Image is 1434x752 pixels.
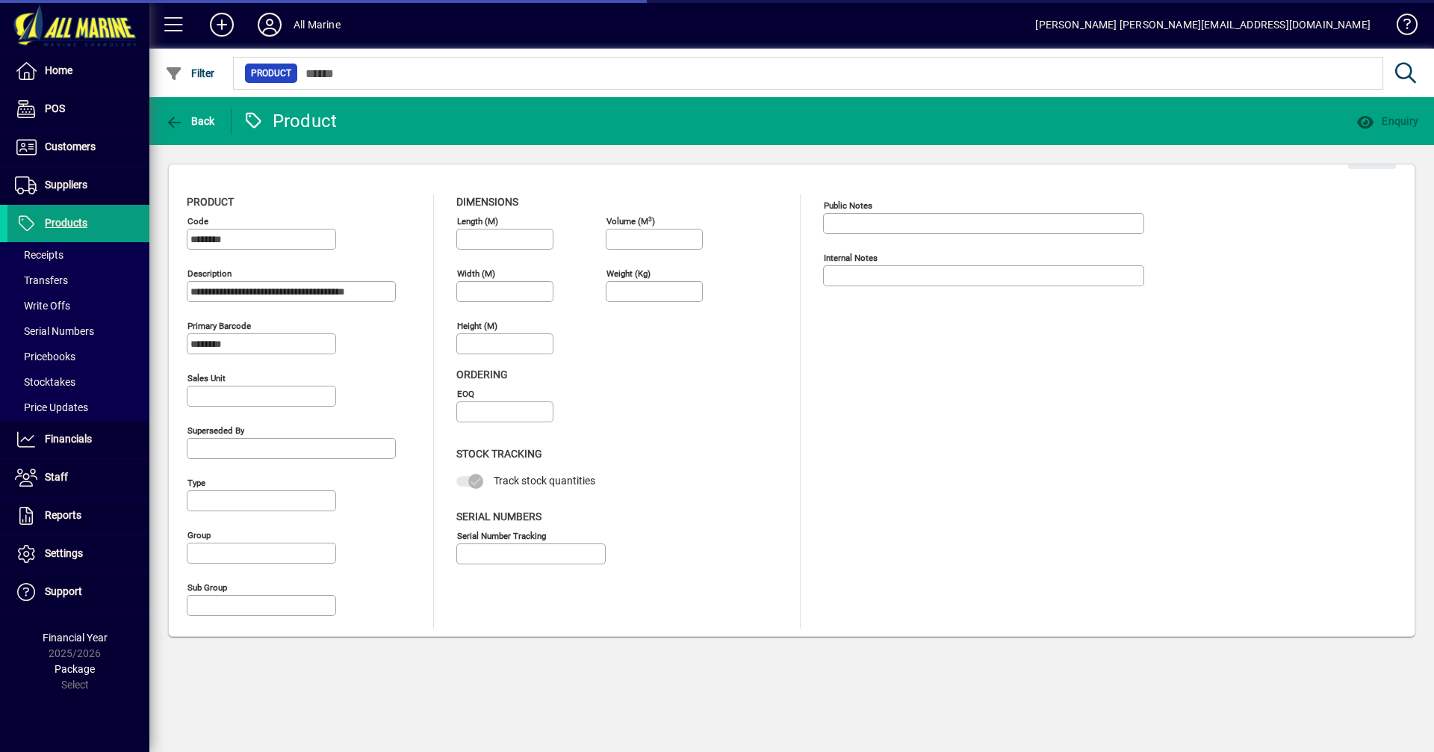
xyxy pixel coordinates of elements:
mat-label: Description [187,268,232,279]
a: Stocktakes [7,369,149,395]
span: Back [165,115,215,127]
a: Support [7,573,149,611]
mat-label: Superseded by [187,425,244,436]
a: Price Updates [7,395,149,420]
span: Stock Tracking [456,448,542,460]
span: Financial Year [43,632,108,644]
a: Customers [7,129,149,166]
button: Back [161,108,219,135]
a: Financials [7,421,149,458]
span: Reports [45,509,81,521]
mat-label: Width (m) [457,268,495,279]
span: Dimensions [456,196,518,208]
mat-label: EOQ [457,389,474,399]
span: Financials [45,433,92,445]
span: Serial Numbers [456,511,541,523]
mat-label: Internal Notes [824,253,878,263]
a: Suppliers [7,167,149,204]
a: Serial Numbers [7,318,149,344]
span: Support [45,585,82,597]
button: Profile [246,11,294,38]
sup: 3 [648,215,652,222]
mat-label: Public Notes [824,200,872,211]
mat-label: Volume (m ) [606,216,655,226]
app-page-header-button: Back [149,108,232,135]
a: Staff [7,459,149,496]
span: Price Updates [15,401,88,413]
mat-label: Length (m) [457,216,498,226]
span: Settings [45,547,83,559]
span: Ordering [456,369,508,380]
mat-label: Weight (Kg) [606,268,651,279]
span: Package [55,663,95,675]
span: Serial Numbers [15,325,94,337]
mat-label: Primary barcode [187,321,251,331]
mat-label: Serial Number tracking [457,530,546,540]
mat-label: Type [187,478,205,488]
span: Customers [45,141,96,152]
span: Pricebooks [15,351,75,363]
div: All Marine [294,13,341,37]
mat-label: Sales unit [187,373,226,383]
a: Pricebooks [7,344,149,369]
span: Product [251,66,291,81]
div: Product [243,109,338,133]
a: Write Offs [7,293,149,318]
mat-label: Code [187,216,208,226]
a: Settings [7,535,149,573]
span: Write Offs [15,300,70,312]
span: Products [45,217,87,229]
mat-label: Height (m) [457,321,497,331]
span: Staff [45,471,68,483]
a: Transfers [7,268,149,293]
span: Product [187,196,234,208]
span: Stocktakes [15,376,75,388]
button: Add [198,11,246,38]
div: [PERSON_NAME] [PERSON_NAME][EMAIL_ADDRESS][DOMAIN_NAME] [1035,13,1371,37]
a: Reports [7,497,149,534]
span: Filter [165,67,215,79]
a: POS [7,90,149,128]
span: POS [45,102,65,114]
span: Track stock quantities [494,475,595,487]
a: Home [7,52,149,90]
button: Edit [1348,142,1396,169]
span: Home [45,64,72,76]
span: Suppliers [45,179,87,191]
a: Knowledge Base [1385,3,1415,52]
a: Receipts [7,242,149,268]
span: Receipts [15,249,63,261]
button: Filter [161,60,219,87]
span: Transfers [15,274,68,286]
mat-label: Sub group [187,582,227,593]
mat-label: Group [187,530,211,540]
